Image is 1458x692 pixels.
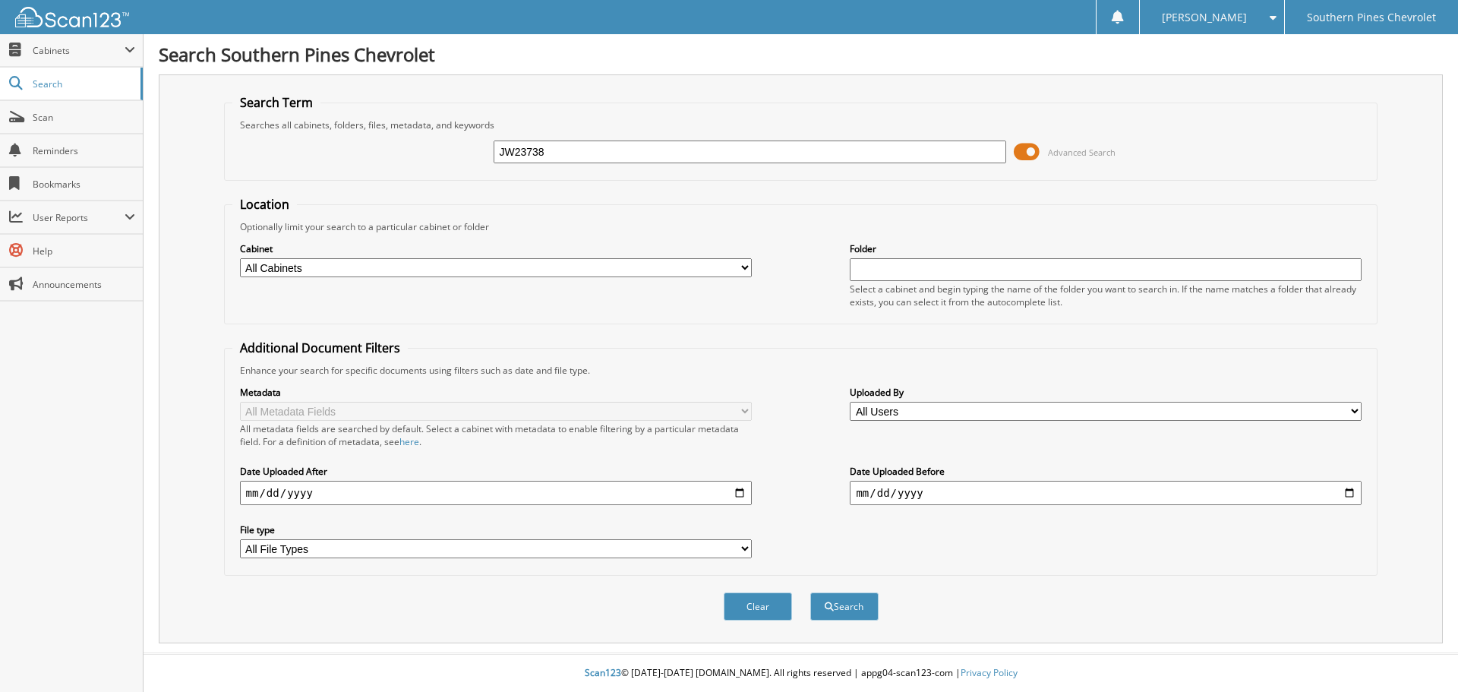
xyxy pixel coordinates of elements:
button: Clear [724,592,792,621]
div: Select a cabinet and begin typing the name of the folder you want to search in. If the name match... [850,283,1362,308]
a: here [399,435,419,448]
button: Search [810,592,879,621]
span: Scan123 [585,666,621,679]
label: Uploaded By [850,386,1362,399]
label: Folder [850,242,1362,255]
legend: Search Term [232,94,320,111]
span: Advanced Search [1048,147,1116,158]
span: Search [33,77,133,90]
input: start [240,481,752,505]
label: Metadata [240,386,752,399]
h1: Search Southern Pines Chevrolet [159,42,1443,67]
label: Date Uploaded After [240,465,752,478]
span: Bookmarks [33,178,135,191]
label: Cabinet [240,242,752,255]
div: All metadata fields are searched by default. Select a cabinet with metadata to enable filtering b... [240,422,752,448]
label: File type [240,523,752,536]
div: Optionally limit your search to a particular cabinet or folder [232,220,1370,233]
span: [PERSON_NAME] [1162,13,1247,22]
span: Help [33,245,135,258]
span: Cabinets [33,44,125,57]
span: User Reports [33,211,125,224]
span: Announcements [33,278,135,291]
legend: Additional Document Filters [232,340,408,356]
input: end [850,481,1362,505]
span: Southern Pines Chevrolet [1307,13,1436,22]
div: Searches all cabinets, folders, files, metadata, and keywords [232,118,1370,131]
div: Enhance your search for specific documents using filters such as date and file type. [232,364,1370,377]
label: Date Uploaded Before [850,465,1362,478]
legend: Location [232,196,297,213]
div: © [DATE]-[DATE] [DOMAIN_NAME]. All rights reserved | appg04-scan123-com | [144,655,1458,692]
span: Scan [33,111,135,124]
span: Reminders [33,144,135,157]
iframe: Chat Widget [1382,619,1458,692]
a: Privacy Policy [961,666,1018,679]
img: scan123-logo-white.svg [15,7,129,27]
